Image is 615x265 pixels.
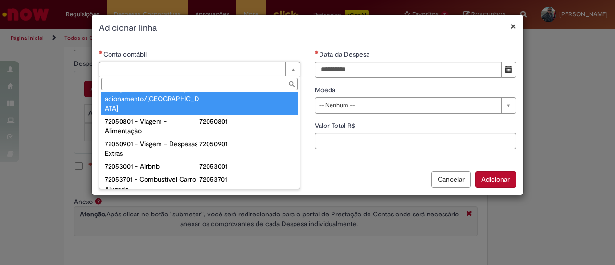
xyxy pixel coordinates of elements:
div: 72050801 [199,116,295,126]
div: 72050901 [199,139,295,149]
div: 72053001 [199,162,295,171]
div: 72050701 - Viagem – Taxi/[GEOGRAPHIC_DATA]/Estacionamento/[GEOGRAPHIC_DATA] [105,75,200,113]
div: 72053701 [199,175,295,184]
div: 72053001 - Airbnb [105,162,200,171]
div: 72050901 - Viagem – Despesas Extras [105,139,200,158]
div: 72053701 - Combustível Carro Alugado [105,175,200,194]
ul: Conta contábil [99,92,300,189]
div: 72050801 - Viagem - Alimentação [105,116,200,136]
